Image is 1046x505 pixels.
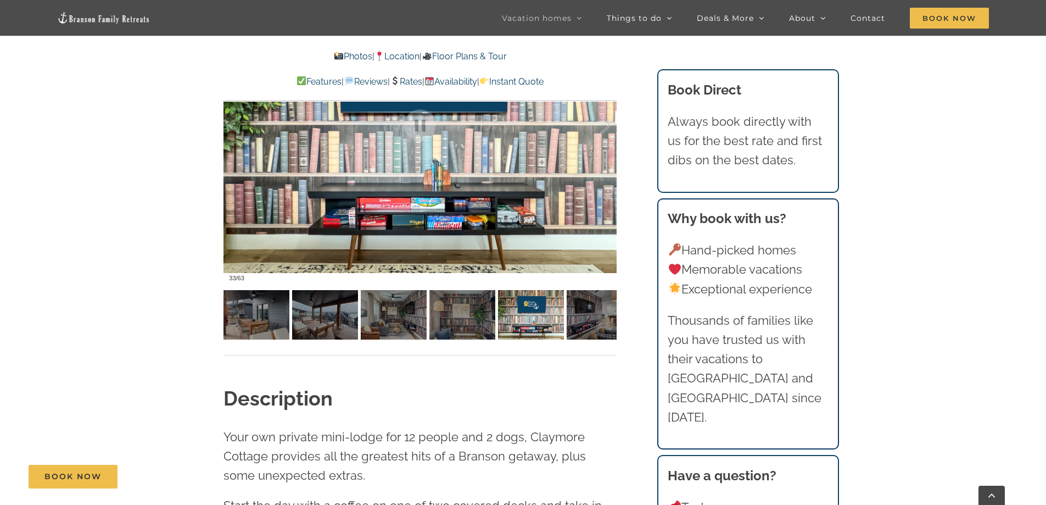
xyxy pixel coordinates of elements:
b: Book Direct [668,82,741,98]
img: 👉 [480,76,489,85]
a: Location [374,51,419,62]
img: 💲 [390,76,399,85]
img: 📆 [425,76,434,85]
p: | | | | [223,75,617,89]
p: Always book directly with us for the best rate and first dibs on the best dates. [668,112,828,170]
h3: Why book with us? [668,209,828,229]
p: | | [223,49,617,64]
span: Things to do [607,14,662,22]
img: Claymore-Cottage-at-Table-Rock-Lake-Branson-Missouri-1417-scaled.jpg-nggid041806-ngg0dyn-120x90-0... [429,290,495,340]
a: Photos [334,51,372,62]
img: 🌟 [669,282,681,295]
span: Book Now [910,8,989,29]
img: Claymore-Cottage-at-Table-Rock-Lake-Branson-Missouri-1415-scaled.jpg-nggid041805-ngg0dyn-120x90-0... [361,290,427,340]
span: Deals & More [697,14,754,22]
img: Claymore-Cottage-at-Table-Rock-Lake-Branson-Missouri-1419-scaled.jpg-nggid041807-ngg0dyn-120x90-0... [567,290,633,340]
p: Thousands of families like you have trusted us with their vacations to [GEOGRAPHIC_DATA] and [GEO... [668,311,828,427]
img: 🎥 [423,52,432,60]
span: Your own private mini-lodge for 12 people and 2 dogs, Claymore Cottage provides all the greatest ... [223,430,586,482]
span: Contact [851,14,885,22]
img: Claymore-Cottage-lake-view-pool-vacation-rental-1157-scaled.jpg-nggid041157-ngg0dyn-120x90-00f0w0... [223,290,289,340]
img: 🔑 [669,243,681,256]
p: Hand-picked homes Memorable vacations Exceptional experience [668,241,828,299]
img: 💬 [345,76,354,85]
a: Availability [424,76,477,87]
a: Book Now [29,465,118,489]
img: 📸 [334,52,343,60]
a: Features [297,76,342,87]
a: Reviews [344,76,387,87]
img: ✅ [297,76,306,85]
img: Claymore-Cottage-at-Table-Rock-Lake-Branson-Missouri-1420-Edit-scaled.jpg-nggid041808-ngg0dyn-120... [498,290,564,340]
a: Floor Plans & Tour [422,51,506,62]
strong: Description [223,387,333,410]
a: Rates [390,76,422,87]
span: Book Now [44,472,102,481]
img: ❤️ [669,263,681,275]
span: About [789,14,815,22]
img: Branson Family Retreats Logo [57,12,150,24]
a: Instant Quote [479,76,544,87]
img: 📍 [375,52,384,60]
span: Vacation homes [502,14,572,22]
img: Claymore-Cottage-lake-view-pool-vacation-rental-1159-scaled.jpg-nggid041159-ngg0dyn-120x90-00f0w0... [292,290,358,340]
